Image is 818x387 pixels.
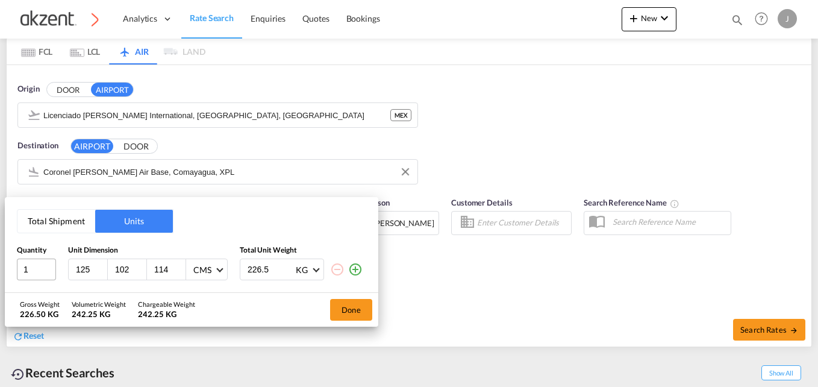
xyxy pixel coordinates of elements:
[153,264,186,275] input: H
[9,324,51,369] iframe: Chat
[240,245,366,256] div: Total Unit Weight
[72,309,126,319] div: 242.25 KG
[20,309,60,319] div: 226.50 KG
[138,300,195,309] div: Chargeable Weight
[17,245,56,256] div: Quantity
[193,265,211,275] div: CMS
[20,300,60,309] div: Gross Weight
[17,210,95,233] button: Total Shipment
[95,210,173,233] button: Units
[296,265,308,275] div: KG
[72,300,126,309] div: Volumetric Weight
[246,259,295,280] input: Enter weight
[114,264,146,275] input: W
[17,259,56,280] input: Qty
[330,262,345,277] md-icon: icon-minus-circle-outline
[68,245,228,256] div: Unit Dimension
[348,262,363,277] md-icon: icon-plus-circle-outline
[330,299,372,321] button: Done
[138,309,195,319] div: 242.25 KG
[75,264,107,275] input: L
